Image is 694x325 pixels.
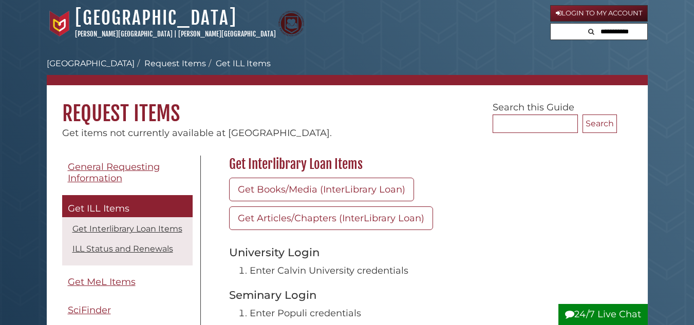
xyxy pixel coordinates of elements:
[72,244,173,254] a: ILL Status and Renewals
[588,28,594,35] i: Search
[68,203,129,214] span: Get ILL Items
[72,224,182,234] a: Get Interlibrary Loan Items
[585,24,597,37] button: Search
[174,30,177,38] span: |
[229,206,433,230] a: Get Articles/Chapters (InterLibrary Loan)
[68,276,136,288] span: Get MeL Items
[583,114,617,133] button: Search
[178,30,276,38] a: [PERSON_NAME][GEOGRAPHIC_DATA]
[206,58,271,70] li: Get ILL Items
[229,288,612,301] h3: Seminary Login
[75,7,237,29] a: [GEOGRAPHIC_DATA]
[62,271,193,294] a: Get MeL Items
[229,245,612,259] h3: University Login
[47,11,72,36] img: Calvin University
[250,307,612,320] li: Enter Populi credentials
[68,304,111,316] span: SciFinder
[224,156,617,173] h2: Get Interlibrary Loan Items
[62,127,332,139] span: Get items not currently available at [GEOGRAPHIC_DATA].
[62,195,193,218] a: Get ILL Items
[47,59,135,68] a: [GEOGRAPHIC_DATA]
[550,5,648,22] a: Login to My Account
[47,85,648,126] h1: Request Items
[68,161,160,184] span: General Requesting Information
[62,156,193,190] a: General Requesting Information
[75,30,173,38] a: [PERSON_NAME][GEOGRAPHIC_DATA]
[47,58,648,85] nav: breadcrumb
[229,178,414,201] a: Get Books/Media (InterLibrary Loan)
[278,11,304,36] img: Calvin Theological Seminary
[250,264,612,278] li: Enter Calvin University credentials
[144,59,206,68] a: Request Items
[558,304,648,325] button: 24/7 Live Chat
[62,299,193,322] a: SciFinder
